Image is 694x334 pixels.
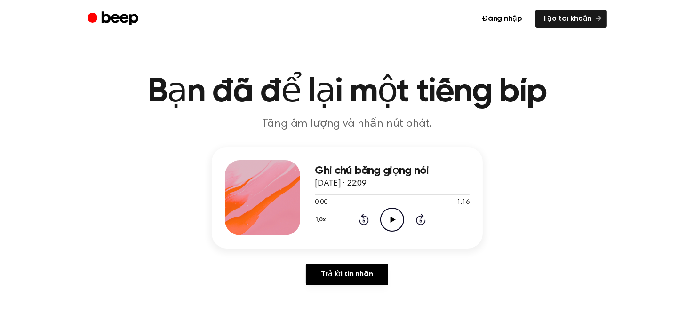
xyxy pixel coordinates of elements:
[316,217,326,223] font: 1,0x
[315,212,330,228] button: 1,0x
[535,10,607,28] a: Tạo tài khoản
[321,271,373,278] font: Trả lời tin nhắn
[474,10,530,28] a: Đăng nhập
[543,15,592,23] font: Tạo tài khoản
[482,15,522,23] font: Đăng nhập
[306,264,388,285] a: Trả lời tin nhắn
[262,118,431,130] font: Tăng âm lượng và nhấn nút phát.
[88,10,141,28] a: Tiếng bíp
[315,179,367,188] font: [DATE] · 22:09
[315,165,429,176] font: Ghi chú bằng giọng nói
[457,199,469,206] font: 1:16
[315,199,327,206] font: 0:00
[147,75,547,109] font: Bạn đã để lại một tiếng bíp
